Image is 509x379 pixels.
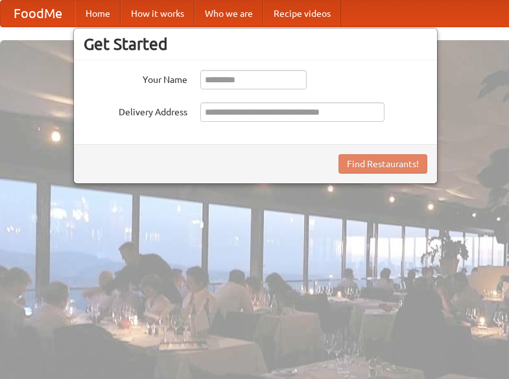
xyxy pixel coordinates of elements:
[195,1,263,27] a: Who we are
[84,102,187,119] label: Delivery Address
[263,1,341,27] a: Recipe videos
[1,1,75,27] a: FoodMe
[121,1,195,27] a: How it works
[75,1,121,27] a: Home
[84,70,187,86] label: Your Name
[338,154,427,174] button: Find Restaurants!
[84,34,427,54] h3: Get Started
